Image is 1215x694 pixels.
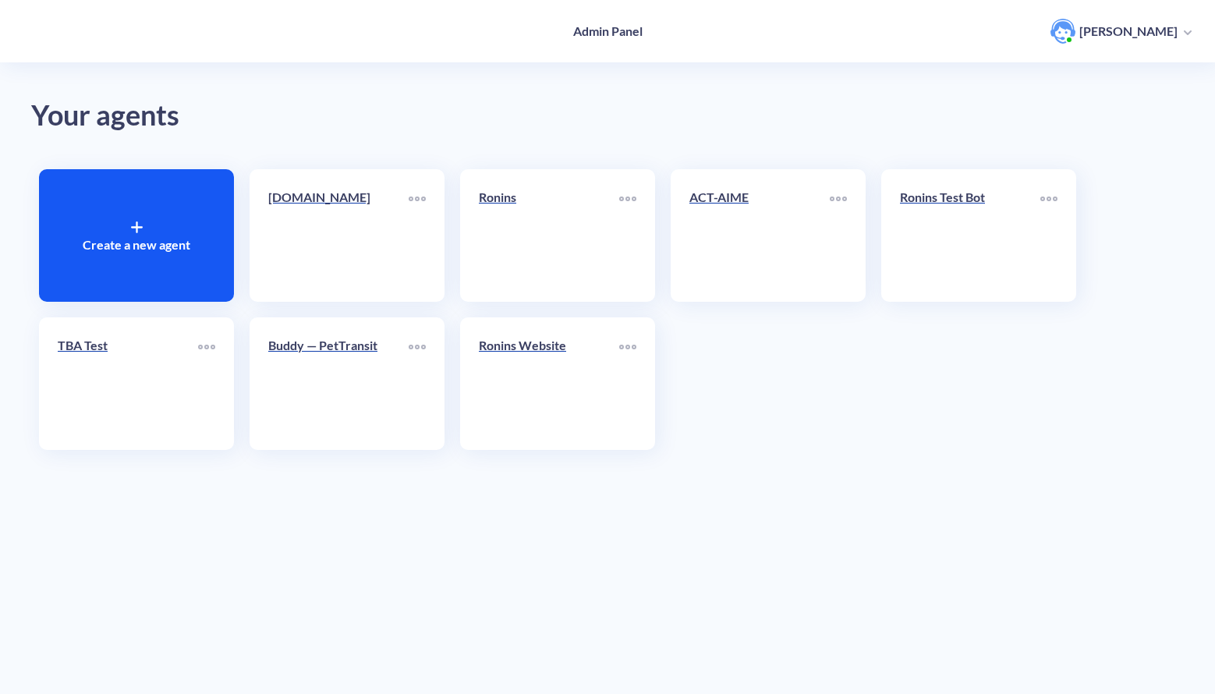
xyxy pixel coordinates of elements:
p: [DOMAIN_NAME] [268,188,409,207]
a: TBA Test [58,336,198,431]
p: Ronins Website [479,336,619,355]
p: TBA Test [58,336,198,355]
a: Ronins Test Bot [900,188,1040,283]
a: [DOMAIN_NAME] [268,188,409,283]
div: Your agents [31,94,1184,138]
p: [PERSON_NAME] [1079,23,1178,40]
a: Ronins [479,188,619,283]
p: Buddy — PetTransit [268,336,409,355]
button: user photo[PERSON_NAME] [1043,17,1199,45]
p: ACT-AIME [689,188,830,207]
a: Buddy — PetTransit [268,336,409,431]
p: Ronins [479,188,619,207]
img: user photo [1050,19,1075,44]
p: Create a new agent [83,235,190,254]
p: Ronins Test Bot [900,188,1040,207]
h4: Admin Panel [573,23,643,38]
a: Ronins Website [479,336,619,431]
a: ACT-AIME [689,188,830,283]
